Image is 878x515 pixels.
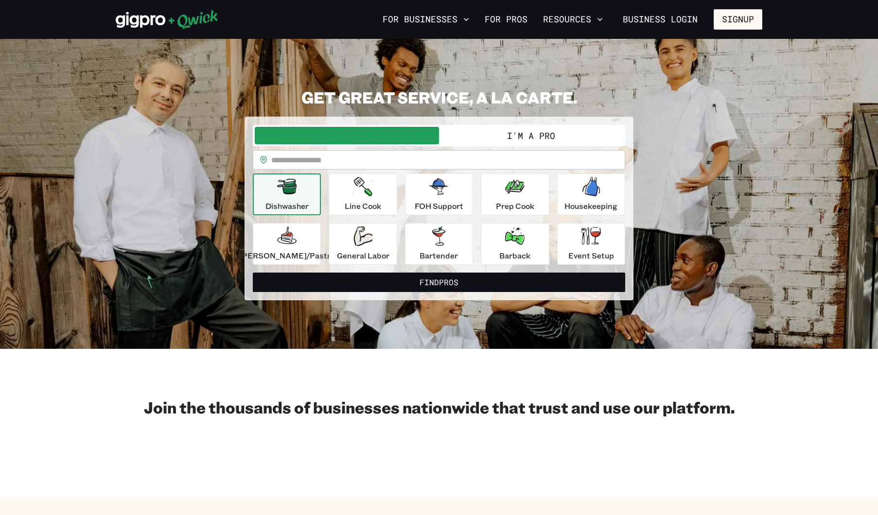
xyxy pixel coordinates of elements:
p: Event Setup [568,250,614,261]
p: Line Cook [345,200,381,212]
button: Event Setup [557,223,625,265]
button: For Businesses [379,11,473,28]
p: Barback [499,250,530,261]
button: FOH Support [405,173,473,215]
button: I'm a Pro [439,127,623,144]
p: Prep Cook [496,200,534,212]
button: Resources [539,11,607,28]
p: Housekeeping [564,200,617,212]
button: Bartender [405,223,473,265]
p: Dishwasher [265,200,309,212]
button: Signup [714,9,762,30]
h2: GET GREAT SERVICE, A LA CARTE. [245,87,633,107]
a: For Pros [481,11,531,28]
p: Bartender [420,250,458,261]
button: Line Cook [329,173,397,215]
p: FOH Support [415,200,463,212]
button: Housekeeping [557,173,625,215]
p: [PERSON_NAME]/Pastry [239,250,334,261]
button: I'm a Business [255,127,439,144]
button: FindPros [253,273,625,292]
a: Business Login [615,9,706,30]
button: General Labor [329,223,397,265]
button: [PERSON_NAME]/Pastry [253,223,321,265]
p: General Labor [337,250,389,261]
button: Barback [481,223,549,265]
button: Dishwasher [253,173,321,215]
button: Prep Cook [481,173,549,215]
h2: Join the thousands of businesses nationwide that trust and use our platform. [116,397,762,417]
